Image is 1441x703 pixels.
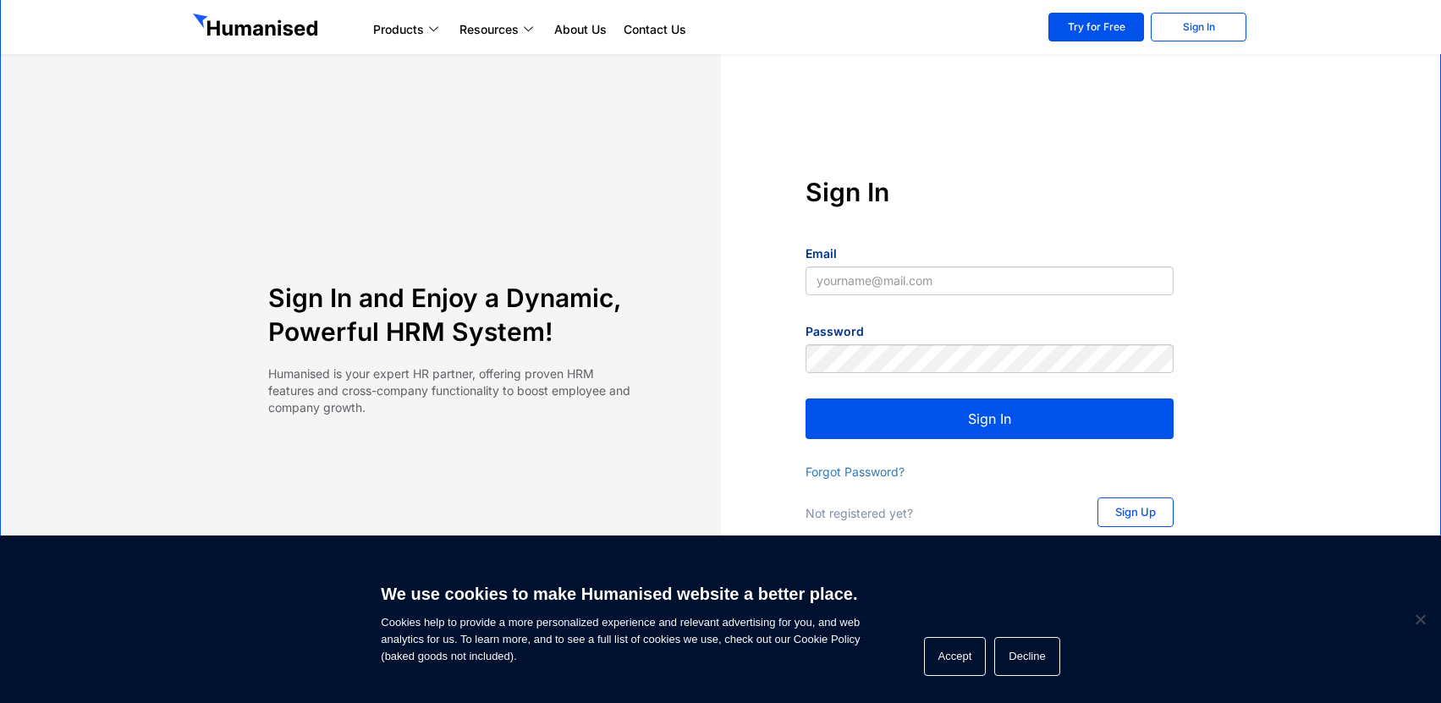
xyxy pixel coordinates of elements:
span: Sign Up [1115,507,1156,518]
h4: Sign In [806,175,1174,209]
a: Contact Us [615,19,695,40]
span: Cookies help to provide a more personalized experience and relevant advertising for you, and web ... [381,574,860,665]
a: Sign In [1151,13,1246,41]
a: Products [365,19,451,40]
button: Sign In [806,398,1174,439]
input: yourname@mail.com [806,266,1174,295]
a: Sign Up [1097,497,1174,527]
a: About Us [546,19,615,40]
span: Decline [1411,611,1428,628]
label: Password [806,323,864,340]
p: Not registered yet? [806,505,1064,522]
h6: We use cookies to make Humanised website a better place. [381,582,860,606]
p: Humanised is your expert HR partner, offering proven HRM features and cross-company functionality... [268,365,636,416]
a: Resources [451,19,546,40]
a: Forgot Password? [806,464,905,479]
label: Email [806,245,837,262]
h4: Sign In and Enjoy a Dynamic, Powerful HRM System! [268,281,636,349]
button: Accept [924,637,987,676]
a: Try for Free [1048,13,1144,41]
img: GetHumanised Logo [193,14,322,41]
button: Decline [994,637,1059,676]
